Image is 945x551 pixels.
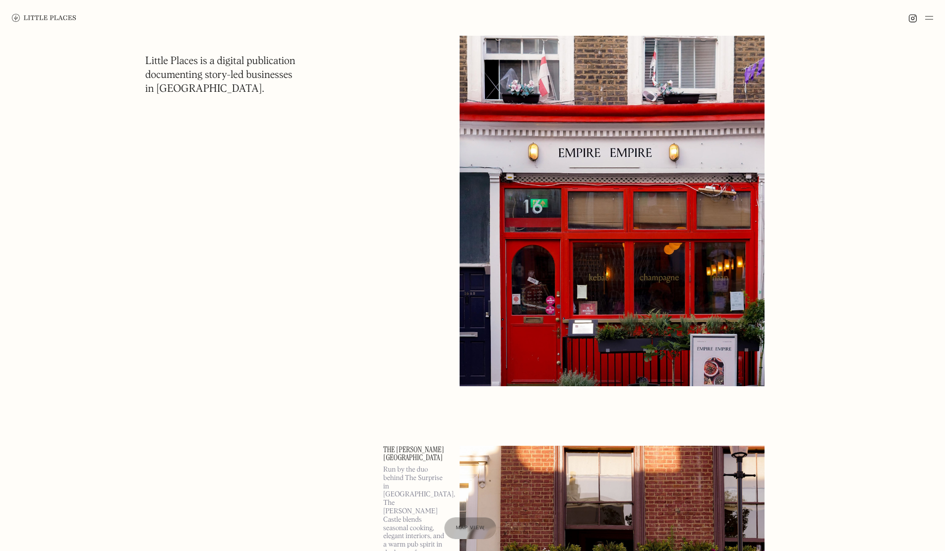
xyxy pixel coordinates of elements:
[145,55,295,96] h1: Little Places is a digital publication documenting story-led businesses in [GEOGRAPHIC_DATA].
[383,446,448,462] a: The [PERSON_NAME][GEOGRAPHIC_DATA]
[444,517,497,539] a: Map view
[456,525,485,531] span: Map view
